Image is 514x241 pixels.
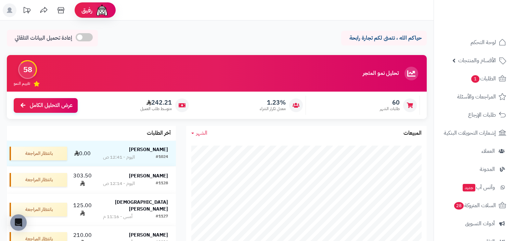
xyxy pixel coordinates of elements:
[14,98,78,113] a: عرض التحليل الكامل
[103,154,135,161] div: اليوم - 12:41 ص
[438,107,510,123] a: طلبات الإرجاع
[438,197,510,214] a: السلات المتروكة28
[458,56,496,65] span: الأقسام والمنتجات
[103,180,135,187] div: اليوم - 12:14 ص
[70,166,95,193] td: 303.50
[346,34,422,42] p: حياكم الله ، نتمنى لكم تجارة رابحة
[438,161,510,177] a: المدونة
[363,70,399,77] h3: تحليل نمو المتجر
[18,3,35,19] a: تحديثات المنصة
[438,34,510,51] a: لوحة التحكم
[129,172,168,179] strong: [PERSON_NAME]
[129,231,168,239] strong: [PERSON_NAME]
[454,202,464,210] span: 28
[103,213,132,220] div: أمس - 11:16 م
[468,110,496,120] span: طلبات الإرجاع
[463,184,475,191] span: جديد
[453,201,496,210] span: السلات المتروكة
[14,81,30,86] span: تقييم النمو
[70,193,95,226] td: 125.00
[95,3,109,17] img: ai-face.png
[10,203,67,216] div: بانتظار المراجعة
[115,199,168,213] strong: [DEMOGRAPHIC_DATA][PERSON_NAME]
[438,89,510,105] a: المراجعات والأسئلة
[380,106,400,112] span: طلبات الشهر
[10,147,67,160] div: بانتظار المراجعة
[480,164,495,174] span: المدونة
[156,213,168,220] div: #1127
[196,129,207,137] span: الشهر
[438,215,510,232] a: أدوات التسويق
[147,130,171,136] h3: آخر الطلبات
[260,99,286,106] span: 1.23%
[81,6,92,14] span: رفيق
[462,183,495,192] span: وآتس آب
[140,106,172,112] span: متوسط طلب العميل
[403,130,422,136] h3: المبيعات
[438,70,510,87] a: الطلبات1
[191,129,207,137] a: الشهر
[471,74,496,83] span: الطلبات
[156,154,168,161] div: #1024
[457,92,496,102] span: المراجعات والأسئلة
[140,99,172,106] span: 242.21
[481,146,495,156] span: العملاء
[70,141,95,166] td: 0.00
[438,179,510,196] a: وآتس آبجديد
[15,34,72,42] span: إعادة تحميل البيانات التلقائي
[438,125,510,141] a: إشعارات التحويلات البنكية
[129,146,168,153] strong: [PERSON_NAME]
[10,214,27,231] div: Open Intercom Messenger
[30,102,73,109] span: عرض التحليل الكامل
[444,128,496,138] span: إشعارات التحويلات البنكية
[471,38,496,47] span: لوحة التحكم
[260,106,286,112] span: معدل تكرار الشراء
[471,75,479,83] span: 1
[10,173,67,187] div: بانتظار المراجعة
[380,99,400,106] span: 60
[465,219,495,228] span: أدوات التسويق
[438,143,510,159] a: العملاء
[156,180,168,187] div: #1128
